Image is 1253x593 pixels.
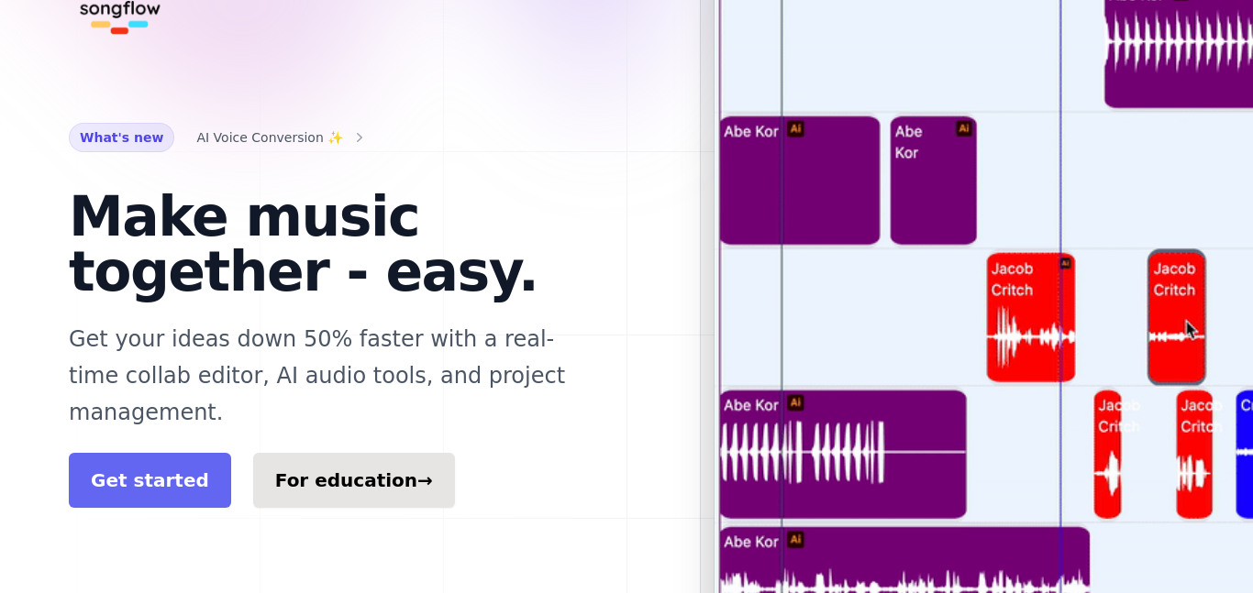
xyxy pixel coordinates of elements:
[69,123,369,152] a: What's new AI Voice Conversion ✨
[196,126,343,148] span: AI Voice Conversion ✨
[69,123,174,152] span: What's new
[253,453,455,508] a: For education
[69,453,231,508] a: Get started
[417,469,433,491] span: →
[69,321,597,431] p: Get your ideas down 50% faster with a real-time collab editor, AI audio tools, and project manage...
[69,189,597,299] h1: Make music together - easy.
